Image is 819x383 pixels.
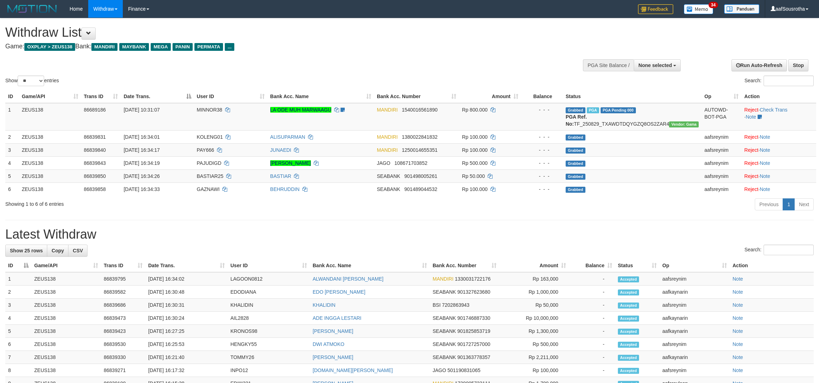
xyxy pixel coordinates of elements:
span: Accepted [618,355,639,361]
td: 5 [5,325,31,338]
td: ZEUS138 [31,325,101,338]
td: 3 [5,299,31,312]
span: PANIN [173,43,193,51]
td: 86839795 [101,272,145,286]
a: Check Trans [760,107,788,113]
td: 86839423 [101,325,145,338]
th: Amount: activate to sort column ascending [459,90,521,103]
h1: Latest Withdraw [5,227,814,241]
span: [DATE] 16:34:01 [124,134,159,140]
td: [DATE] 16:27:25 [145,325,228,338]
td: [DATE] 16:25:53 [145,338,228,351]
span: Grabbed [566,174,585,180]
a: Note [760,147,770,153]
span: Vendor URL: https://trx31.1velocity.biz [669,121,699,127]
span: Rp 100.000 [462,186,487,192]
h4: Game: Bank: [5,43,539,50]
a: [PERSON_NAME] [313,328,353,334]
input: Search: [764,76,814,86]
span: Copy 501190831065 to clipboard [447,367,480,373]
td: Rp 1,300,000 [499,325,569,338]
td: - [569,364,615,377]
span: SEABANK [433,315,456,321]
span: Marked by aafkaynarin [587,107,599,113]
span: PGA Pending [601,107,636,113]
a: Note [733,315,743,321]
span: Copy 901489044532 to clipboard [404,186,437,192]
span: Rp 50.000 [462,173,485,179]
td: [DATE] 16:34:02 [145,272,228,286]
td: ZEUS138 [19,143,81,156]
span: Copy [52,248,64,253]
td: · [741,130,816,143]
a: Note [733,302,743,308]
td: 4 [5,156,19,169]
div: - - - [524,186,560,193]
span: 86839831 [84,134,106,140]
td: ZEUS138 [31,272,101,286]
span: Copy 1330031722176 to clipboard [455,276,490,282]
span: Copy 901727257000 to clipboard [457,341,490,347]
td: 86839582 [101,286,145,299]
td: [DATE] 16:30:24 [145,312,228,325]
span: PAJUDIGD [197,160,222,166]
th: Bank Acc. Number: activate to sort column ascending [374,90,459,103]
th: Date Trans.: activate to sort column descending [121,90,194,103]
th: Balance: activate to sort column ascending [569,259,615,272]
span: BSI [433,302,441,308]
span: MANDIRI [377,147,398,153]
a: BASTIAR [270,173,291,179]
span: KOLENG01 [197,134,223,140]
td: TOMMY26 [228,351,310,364]
td: ZEUS138 [19,182,81,196]
td: 4 [5,312,31,325]
td: - [569,272,615,286]
td: 1 [5,103,19,131]
span: Accepted [618,316,639,322]
span: SEABANK [433,341,456,347]
span: GAZNAWI [197,186,220,192]
div: - - - [524,173,560,180]
span: Grabbed [566,134,585,140]
h1: Withdraw List [5,25,539,40]
td: TF_250829_TXAWDTDQYGZQ8OS2ZAR4 [563,103,701,131]
span: SEABANK [433,354,456,360]
a: EDO [PERSON_NAME] [313,289,365,295]
span: JAGO [377,160,390,166]
a: Note [733,328,743,334]
a: Note [760,160,770,166]
td: aafsreynim [701,143,741,156]
a: [PERSON_NAME] [313,354,353,360]
td: Rp 10,000,000 [499,312,569,325]
a: CSV [68,245,88,257]
span: Grabbed [566,187,585,193]
td: aafsreynim [701,169,741,182]
td: AIL2828 [228,312,310,325]
label: Search: [745,245,814,255]
a: BEHRUDDIN [270,186,300,192]
span: MANDIRI [433,276,453,282]
div: - - - [524,146,560,154]
td: aafsreynim [701,156,741,169]
span: 86839840 [84,147,106,153]
span: 86839858 [84,186,106,192]
span: BASTIAR25 [197,173,223,179]
img: Feedback.jpg [638,4,673,14]
a: Reject [744,107,758,113]
span: JAGO [433,367,446,373]
a: Reject [744,186,758,192]
a: Show 25 rows [5,245,47,257]
span: 86839850 [84,173,106,179]
th: Op: activate to sort column ascending [701,90,741,103]
td: INPO12 [228,364,310,377]
td: aafsreynim [660,299,730,312]
select: Showentries [18,76,44,86]
a: Note [733,276,743,282]
td: ZEUS138 [19,103,81,131]
td: aafsreynim [660,364,730,377]
a: DWI ATMOKO [313,341,344,347]
a: Note [733,367,743,373]
a: Next [794,198,814,210]
b: PGA Ref. No: [566,114,587,127]
td: 86839473 [101,312,145,325]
